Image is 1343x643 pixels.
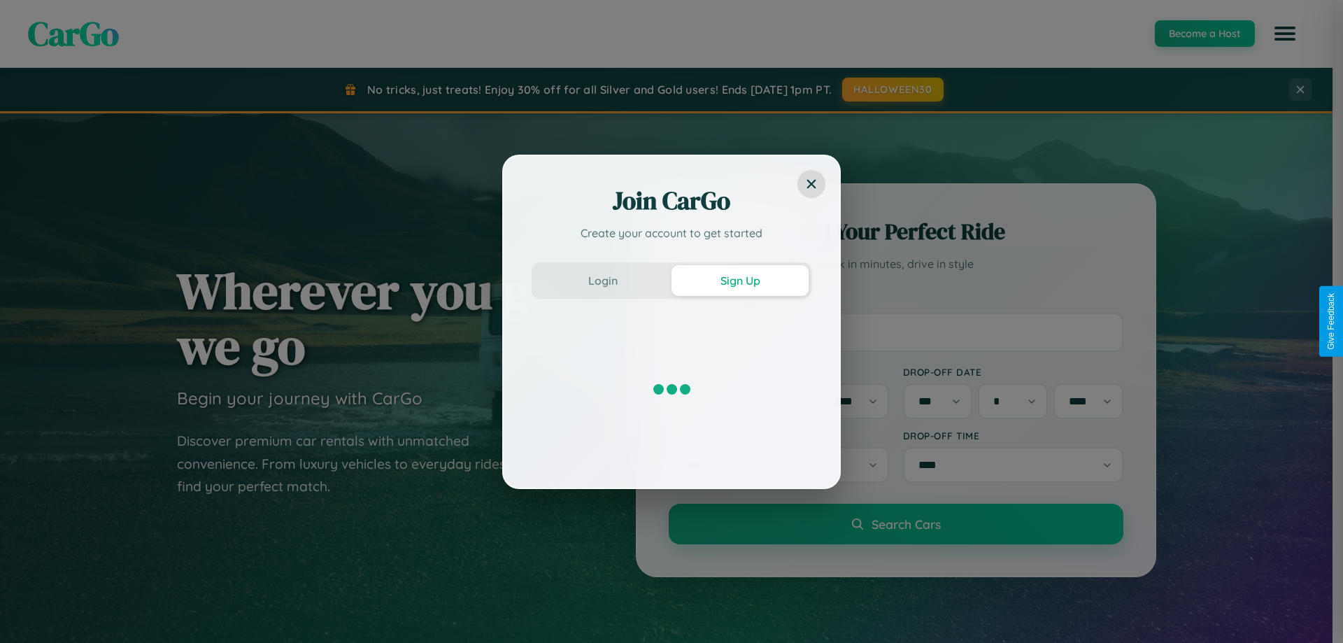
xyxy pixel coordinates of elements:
button: Login [534,265,671,296]
div: Give Feedback [1326,293,1336,350]
p: Create your account to get started [532,225,811,241]
h2: Join CarGo [532,184,811,218]
iframe: Intercom live chat [14,595,48,629]
button: Sign Up [671,265,809,296]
